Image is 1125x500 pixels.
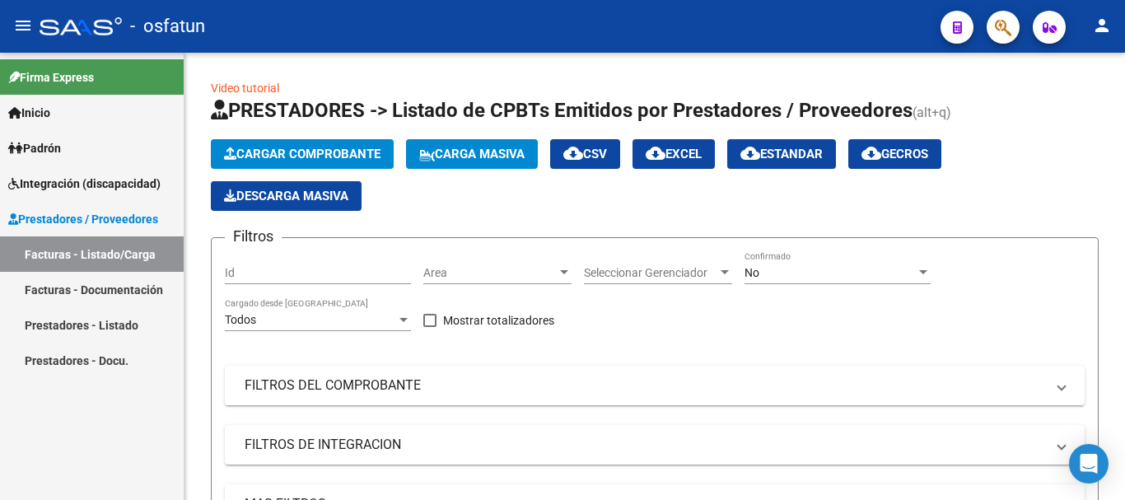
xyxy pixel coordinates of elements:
a: Video tutorial [211,82,279,95]
span: EXCEL [646,147,702,161]
span: PRESTADORES -> Listado de CPBTs Emitidos por Prestadores / Proveedores [211,99,913,122]
button: CSV [550,139,620,169]
span: Descarga Masiva [224,189,348,203]
button: Cargar Comprobante [211,139,394,169]
mat-icon: cloud_download [563,143,583,163]
mat-icon: cloud_download [740,143,760,163]
button: Carga Masiva [406,139,538,169]
span: Integración (discapacidad) [8,175,161,193]
mat-panel-title: FILTROS DE INTEGRACION [245,436,1045,454]
mat-expansion-panel-header: FILTROS DE INTEGRACION [225,425,1085,465]
div: Open Intercom Messenger [1069,444,1109,484]
h3: Filtros [225,225,282,248]
span: No [745,266,759,279]
span: Todos [225,313,256,326]
span: Gecros [861,147,928,161]
mat-icon: cloud_download [646,143,665,163]
span: Padrón [8,139,61,157]
span: (alt+q) [913,105,951,120]
app-download-masive: Descarga masiva de comprobantes (adjuntos) [211,181,362,211]
mat-icon: person [1092,16,1112,35]
span: Area [423,266,557,280]
button: Gecros [848,139,941,169]
mat-icon: menu [13,16,33,35]
span: Mostrar totalizadores [443,311,554,330]
span: Firma Express [8,68,94,86]
button: Estandar [727,139,836,169]
button: EXCEL [633,139,715,169]
button: Descarga Masiva [211,181,362,211]
span: Prestadores / Proveedores [8,210,158,228]
mat-icon: cloud_download [861,143,881,163]
span: Carga Masiva [419,147,525,161]
mat-panel-title: FILTROS DEL COMPROBANTE [245,376,1045,395]
span: - osfatun [130,8,205,44]
span: Estandar [740,147,823,161]
span: Seleccionar Gerenciador [584,266,717,280]
span: Cargar Comprobante [224,147,380,161]
span: Inicio [8,104,50,122]
span: CSV [563,147,607,161]
mat-expansion-panel-header: FILTROS DEL COMPROBANTE [225,366,1085,405]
